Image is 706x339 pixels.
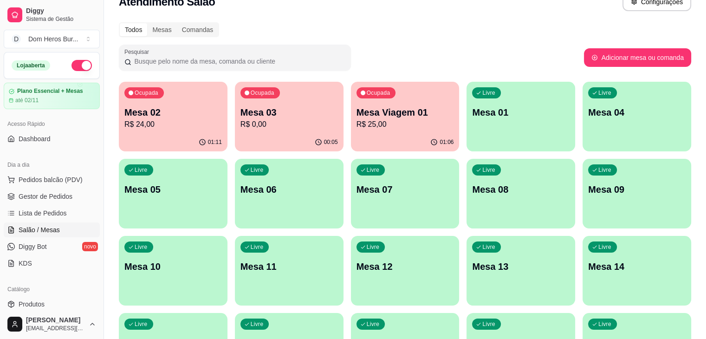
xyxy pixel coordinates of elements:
a: Plano Essencial + Mesasaté 02/11 [4,83,100,109]
button: OcupadaMesa 03R$ 0,0000:05 [235,82,343,151]
p: Livre [482,320,495,328]
p: Livre [367,166,380,174]
p: Mesa Viagem 01 [356,106,454,119]
button: LivreMesa 06 [235,159,343,228]
p: Livre [482,243,495,251]
p: Mesa 04 [588,106,686,119]
span: KDS [19,259,32,268]
p: Mesa 09 [588,183,686,196]
p: R$ 25,00 [356,119,454,130]
p: Mesa 14 [588,260,686,273]
button: LivreMesa 11 [235,236,343,306]
p: Mesa 01 [472,106,570,119]
span: Diggy [26,7,96,15]
p: Livre [135,166,148,174]
button: LivreMesa 04 [583,82,691,151]
p: Mesa 06 [240,183,338,196]
button: LivreMesa 05 [119,159,227,228]
p: Livre [598,166,611,174]
p: Livre [367,320,380,328]
span: [PERSON_NAME] [26,316,85,325]
input: Pesquisar [131,57,345,66]
a: KDS [4,256,100,271]
p: Livre [367,243,380,251]
button: OcupadaMesa Viagem 01R$ 25,0001:06 [351,82,460,151]
button: OcupadaMesa 02R$ 24,0001:11 [119,82,227,151]
div: Comandas [177,23,219,36]
p: Livre [135,243,148,251]
p: Ocupada [135,89,158,97]
span: Sistema de Gestão [26,15,96,23]
a: Diggy Botnovo [4,239,100,254]
div: Dom Heros Bur ... [28,34,78,44]
p: Livre [135,320,148,328]
button: LivreMesa 01 [466,82,575,151]
div: Acesso Rápido [4,117,100,131]
p: Mesa 03 [240,106,338,119]
a: Dashboard [4,131,100,146]
span: D [12,34,21,44]
p: Livre [598,243,611,251]
p: 01:06 [440,138,453,146]
p: Livre [482,166,495,174]
p: Mesa 07 [356,183,454,196]
a: Produtos [4,297,100,312]
span: Dashboard [19,134,51,143]
p: R$ 24,00 [124,119,222,130]
button: LivreMesa 10 [119,236,227,306]
span: [EMAIL_ADDRESS][DOMAIN_NAME] [26,325,85,332]
button: [PERSON_NAME][EMAIL_ADDRESS][DOMAIN_NAME] [4,313,100,335]
article: Plano Essencial + Mesas [17,88,83,95]
p: 01:11 [208,138,222,146]
a: Gestor de Pedidos [4,189,100,204]
p: Mesa 08 [472,183,570,196]
button: LivreMesa 09 [583,159,691,228]
p: Livre [482,89,495,97]
span: Pedidos balcão (PDV) [19,175,83,184]
span: Lista de Pedidos [19,209,67,218]
div: Dia a dia [4,157,100,172]
p: 00:05 [324,138,338,146]
p: Mesa 05 [124,183,222,196]
button: Alterar Status [71,60,92,71]
p: Mesa 02 [124,106,222,119]
p: Livre [251,166,264,174]
div: Loja aberta [12,60,50,71]
div: Mesas [147,23,176,36]
button: LivreMesa 13 [466,236,575,306]
p: Mesa 10 [124,260,222,273]
button: LivreMesa 12 [351,236,460,306]
p: Ocupada [251,89,274,97]
button: Pedidos balcão (PDV) [4,172,100,187]
p: R$ 0,00 [240,119,338,130]
button: LivreMesa 14 [583,236,691,306]
p: Mesa 13 [472,260,570,273]
span: Diggy Bot [19,242,47,251]
p: Mesa 12 [356,260,454,273]
p: Livre [251,243,264,251]
a: Lista de Pedidos [4,206,100,221]
button: Select a team [4,30,100,48]
p: Mesa 11 [240,260,338,273]
span: Produtos [19,300,45,309]
a: Salão / Mesas [4,222,100,237]
a: DiggySistema de Gestão [4,4,100,26]
button: LivreMesa 07 [351,159,460,228]
article: até 02/11 [15,97,39,104]
p: Ocupada [367,89,390,97]
p: Livre [598,320,611,328]
button: Adicionar mesa ou comanda [584,48,691,67]
label: Pesquisar [124,48,152,56]
p: Livre [598,89,611,97]
button: LivreMesa 08 [466,159,575,228]
span: Salão / Mesas [19,225,60,235]
span: Gestor de Pedidos [19,192,72,201]
div: Todos [120,23,147,36]
p: Livre [251,320,264,328]
div: Catálogo [4,282,100,297]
